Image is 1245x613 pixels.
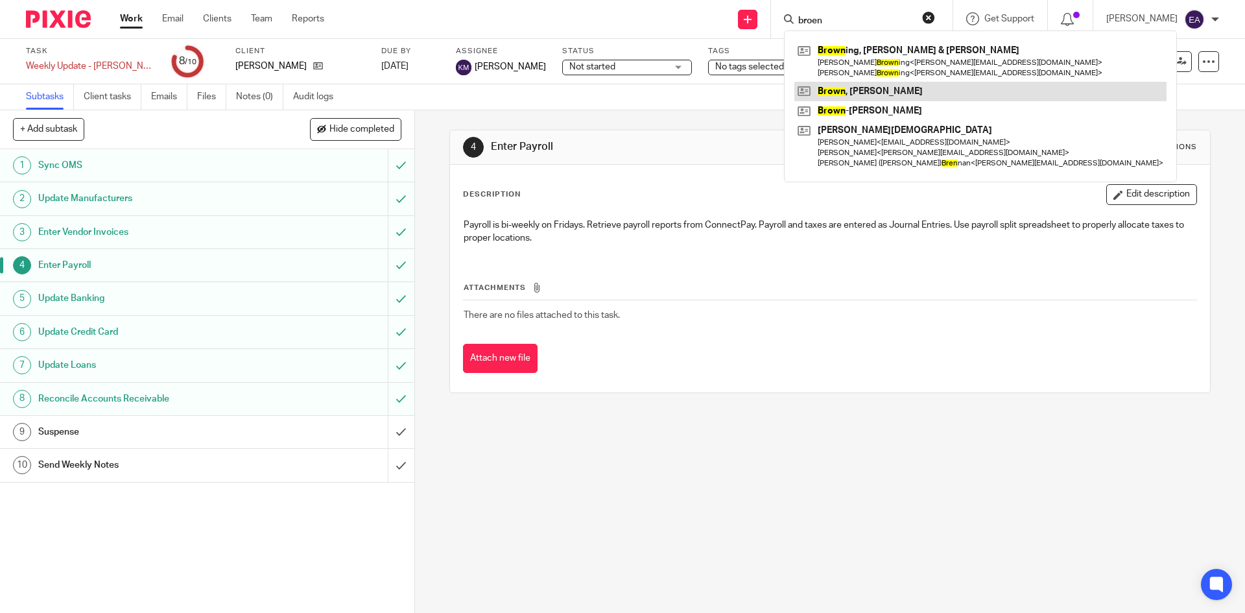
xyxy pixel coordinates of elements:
[13,323,31,341] div: 6
[203,12,231,25] a: Clients
[13,190,31,208] div: 2
[1106,12,1178,25] p: [PERSON_NAME]
[38,322,263,342] h1: Update Credit Card
[38,422,263,442] h1: Suspense
[13,118,84,140] button: + Add subtask
[13,223,31,241] div: 3
[381,46,440,56] label: Due by
[13,390,31,408] div: 8
[38,156,263,175] h1: Sync OMS
[38,389,263,409] h1: Reconcile Accounts Receivable
[120,12,143,25] a: Work
[26,60,156,73] div: Weekly Update - [PERSON_NAME] 2
[235,46,365,56] label: Client
[715,62,784,71] span: No tags selected
[13,156,31,174] div: 1
[1184,9,1205,30] img: svg%3E
[463,137,484,158] div: 4
[293,84,343,110] a: Audit logs
[292,12,324,25] a: Reports
[38,189,263,208] h1: Update Manufacturers
[475,60,546,73] span: [PERSON_NAME]
[464,284,526,291] span: Attachments
[26,46,156,56] label: Task
[797,16,914,27] input: Search
[984,14,1034,23] span: Get Support
[381,62,409,71] span: [DATE]
[38,222,263,242] h1: Enter Vendor Invoices
[13,290,31,308] div: 5
[491,140,858,154] h1: Enter Payroll
[26,60,156,73] div: Weekly Update - Fligor 2
[162,12,184,25] a: Email
[708,46,838,56] label: Tags
[179,54,196,69] div: 8
[251,12,272,25] a: Team
[464,311,620,320] span: There are no files attached to this task.
[922,11,935,24] button: Clear
[562,46,692,56] label: Status
[456,46,546,56] label: Assignee
[84,84,141,110] a: Client tasks
[13,456,31,474] div: 10
[235,60,307,73] p: [PERSON_NAME]
[13,423,31,441] div: 9
[38,355,263,375] h1: Update Loans
[1106,184,1197,205] button: Edit description
[13,356,31,374] div: 7
[26,10,91,28] img: Pixie
[456,60,471,75] img: svg%3E
[236,84,283,110] a: Notes (0)
[38,455,263,475] h1: Send Weekly Notes
[151,84,187,110] a: Emails
[38,256,263,275] h1: Enter Payroll
[310,118,401,140] button: Hide completed
[329,125,394,135] span: Hide completed
[26,84,74,110] a: Subtasks
[463,344,538,373] button: Attach new file
[38,289,263,308] h1: Update Banking
[197,84,226,110] a: Files
[185,58,196,66] small: /10
[464,219,1196,245] p: Payroll is bi-weekly on Fridays. Retrieve payroll reports from ConnectPay. Payroll and taxes are ...
[569,62,615,71] span: Not started
[13,256,31,274] div: 4
[463,189,521,200] p: Description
